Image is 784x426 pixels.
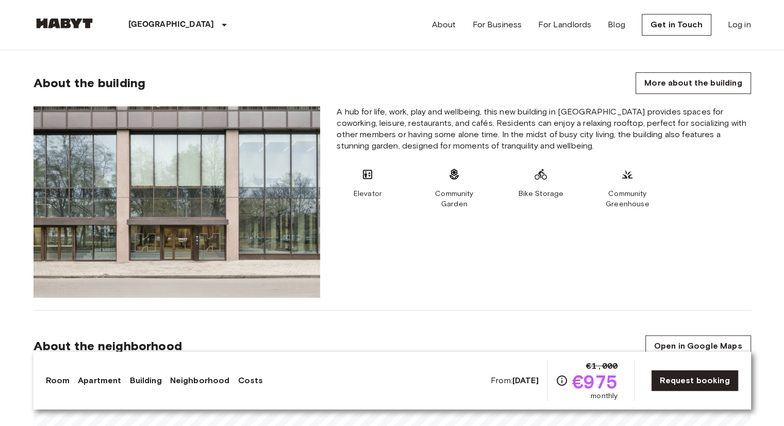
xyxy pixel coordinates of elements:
a: Neighborhood [170,374,230,387]
a: Log in [728,19,751,31]
a: Costs [238,374,263,387]
a: Blog [608,19,625,31]
img: Placeholder image [34,106,321,298]
a: Get in Touch [642,14,711,36]
a: Apartment [78,374,121,387]
span: About the neighborhood [34,338,182,354]
b: [DATE] [512,375,539,385]
span: From: [491,375,539,386]
a: For Landlords [538,19,591,31]
span: About the building [34,75,146,91]
a: Building [129,374,161,387]
svg: Check cost overview for full price breakdown. Please note that discounts apply to new joiners onl... [556,374,568,387]
a: Room [46,374,70,387]
span: Community Greenhouse [596,189,658,209]
a: For Business [472,19,522,31]
span: €975 [572,372,618,391]
a: About [432,19,456,31]
span: Community Garden [423,189,485,209]
span: Bike Storage [518,189,563,199]
span: A hub for life, work, play and wellbeing, this new building in [GEOGRAPHIC_DATA] provides spaces ... [337,106,750,152]
img: Habyt [34,18,95,28]
span: monthly [591,391,618,401]
p: [GEOGRAPHIC_DATA] [128,19,214,31]
a: More about the building [636,72,750,94]
a: Request booking [651,370,738,391]
span: €1,000 [586,360,618,372]
a: Open in Google Maps [645,335,751,357]
span: Elevator [354,189,382,199]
